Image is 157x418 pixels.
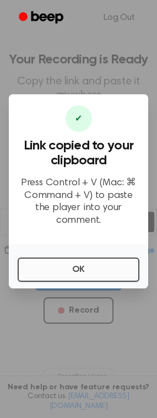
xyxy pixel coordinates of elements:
[93,4,146,31] a: Log Out
[18,177,139,227] p: Press Control + V (Mac: ⌘ Command + V) to paste the player into your comment.
[11,7,73,29] a: Beep
[66,105,92,132] div: ✔
[18,258,139,282] button: OK
[18,138,139,168] h3: Link copied to your clipboard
